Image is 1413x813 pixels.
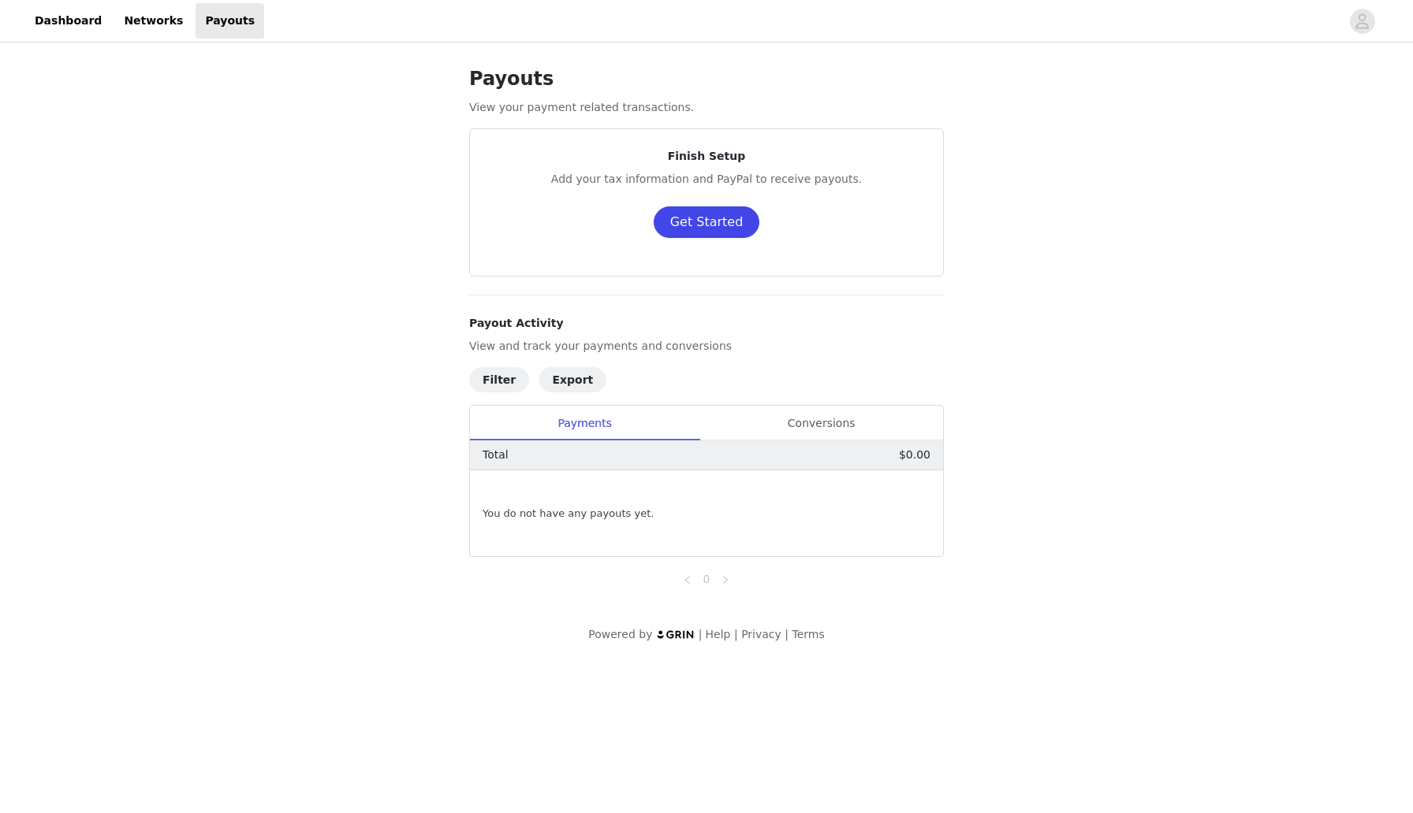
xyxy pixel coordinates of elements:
[469,367,529,392] button: Filter
[654,206,760,238] button: Get Started
[470,406,699,441] div: Payments
[539,367,606,392] button: Export
[489,148,924,165] p: Finish Setup
[899,447,930,463] p: $0.00
[469,99,944,116] p: View your payment related transactions.
[483,447,509,463] p: Total
[469,65,944,93] h1: Payouts
[588,628,652,640] span: Powered by
[1355,9,1370,34] div: avatar
[114,3,192,39] a: Networks
[741,628,781,640] a: Privacy
[721,575,730,585] i: icon: right
[469,338,944,355] p: View and track your payments and conversions
[699,628,703,640] span: |
[785,628,789,640] span: |
[25,3,111,39] a: Dashboard
[489,171,924,187] p: Add your tax information and PayPal to receive payouts.
[792,628,824,640] a: Terms
[196,3,264,39] a: Payouts
[716,570,735,588] li: Next Page
[656,629,695,640] img: logo
[699,406,943,441] div: Conversions
[678,570,697,588] li: Previous Page
[734,628,738,640] span: |
[697,570,716,588] li: 0
[469,315,944,332] h4: Payout Activity
[683,575,692,585] i: icon: left
[706,628,731,640] a: Help
[483,506,654,522] span: You do not have any payouts yet.
[698,570,715,588] a: 0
